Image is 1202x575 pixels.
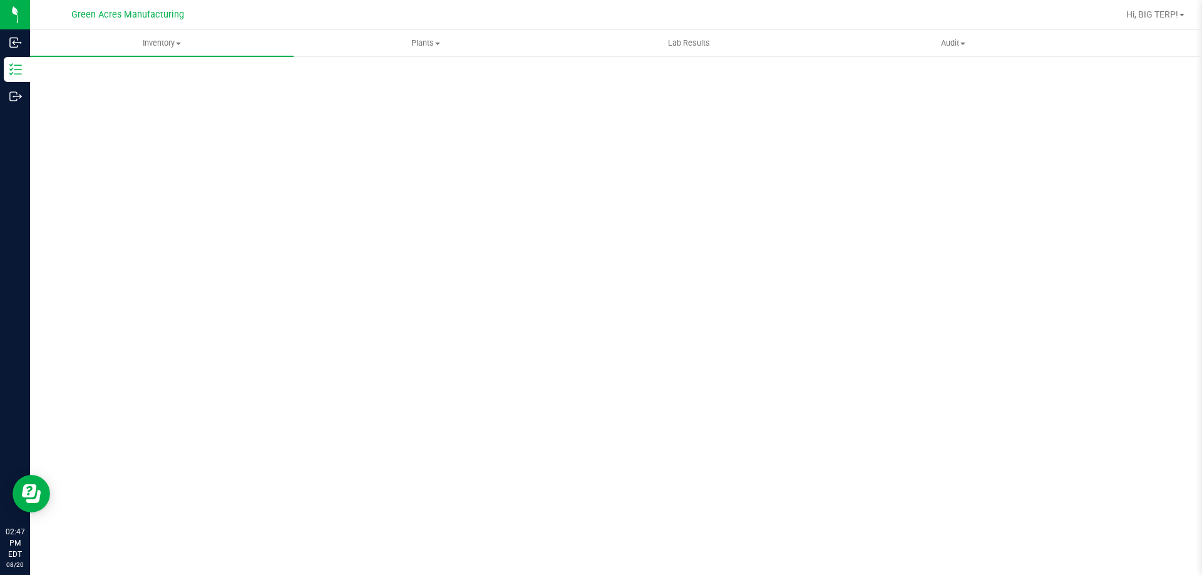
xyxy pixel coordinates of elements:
a: Lab Results [557,30,821,56]
p: 08/20 [6,560,24,569]
span: Green Acres Manufacturing [71,9,184,20]
span: Plants [294,38,557,49]
inline-svg: Outbound [9,90,22,103]
iframe: Resource center [13,475,50,512]
span: Inventory [30,38,294,49]
a: Audit [821,30,1085,56]
a: Plants [294,30,557,56]
a: Inventory [30,30,294,56]
inline-svg: Inbound [9,36,22,49]
span: Lab Results [651,38,727,49]
span: Audit [822,38,1084,49]
span: Hi, BIG TERP! [1126,9,1178,19]
inline-svg: Inventory [9,63,22,76]
p: 02:47 PM EDT [6,526,24,560]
